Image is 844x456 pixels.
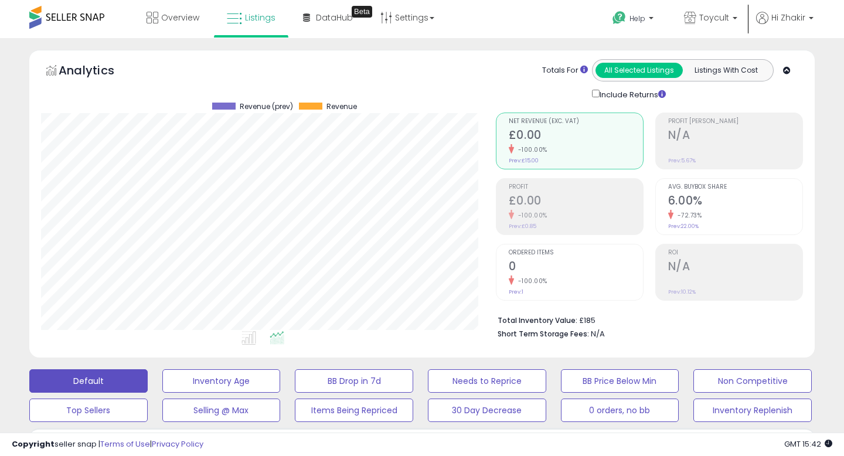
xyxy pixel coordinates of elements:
small: Prev: 10.12% [668,288,696,295]
span: N/A [591,328,605,339]
small: Prev: £0.85 [509,223,536,230]
a: Privacy Policy [152,438,203,450]
small: Prev: 5.67% [668,157,696,164]
span: Overview [161,12,199,23]
div: Include Returns [583,87,680,101]
h2: N/A [668,128,802,144]
button: Non Competitive [693,369,812,393]
span: ROI [668,250,802,256]
span: 2025-09-7 15:42 GMT [784,438,832,450]
span: Avg. Buybox Share [668,184,802,190]
small: Prev: £15.00 [509,157,539,164]
strong: Copyright [12,438,55,450]
span: Toycult [699,12,729,23]
div: Totals For [542,65,588,76]
div: seller snap | | [12,439,203,450]
button: 0 orders, no bb [561,399,679,422]
small: -100.00% [514,211,547,220]
button: BB Price Below Min [561,369,679,393]
a: Hi Zhakir [756,12,814,38]
span: Hi Zhakir [771,12,805,23]
button: Inventory Replenish [693,399,812,422]
h2: 6.00% [668,194,802,210]
span: Net Revenue (Exc. VAT) [509,118,643,125]
button: Items Being Repriced [295,399,413,422]
span: Ordered Items [509,250,643,256]
div: Tooltip anchor [352,6,372,18]
span: Profit [PERSON_NAME] [668,118,802,125]
span: Help [629,13,645,23]
button: All Selected Listings [595,63,683,78]
button: Needs to Reprice [428,369,546,393]
button: Default [29,369,148,393]
a: Terms of Use [100,438,150,450]
button: 30 Day Decrease [428,399,546,422]
small: -72.73% [673,211,702,220]
b: Total Inventory Value: [498,315,577,325]
span: Profit [509,184,643,190]
h2: £0.00 [509,128,643,144]
small: -100.00% [514,145,547,154]
span: Listings [245,12,275,23]
small: Prev: 22.00% [668,223,699,230]
small: Prev: 1 [509,288,523,295]
button: Top Sellers [29,399,148,422]
span: Revenue [326,103,357,111]
small: -100.00% [514,277,547,285]
i: Get Help [612,11,627,25]
span: DataHub [316,12,353,23]
button: Inventory Age [162,369,281,393]
a: Help [603,2,665,38]
button: Selling @ Max [162,399,281,422]
button: Listings With Cost [682,63,770,78]
li: £185 [498,312,794,326]
span: Revenue (prev) [240,103,293,111]
h5: Analytics [59,62,137,81]
h2: 0 [509,260,643,275]
button: BB Drop in 7d [295,369,413,393]
b: Short Term Storage Fees: [498,329,589,339]
h2: £0.00 [509,194,643,210]
h2: N/A [668,260,802,275]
